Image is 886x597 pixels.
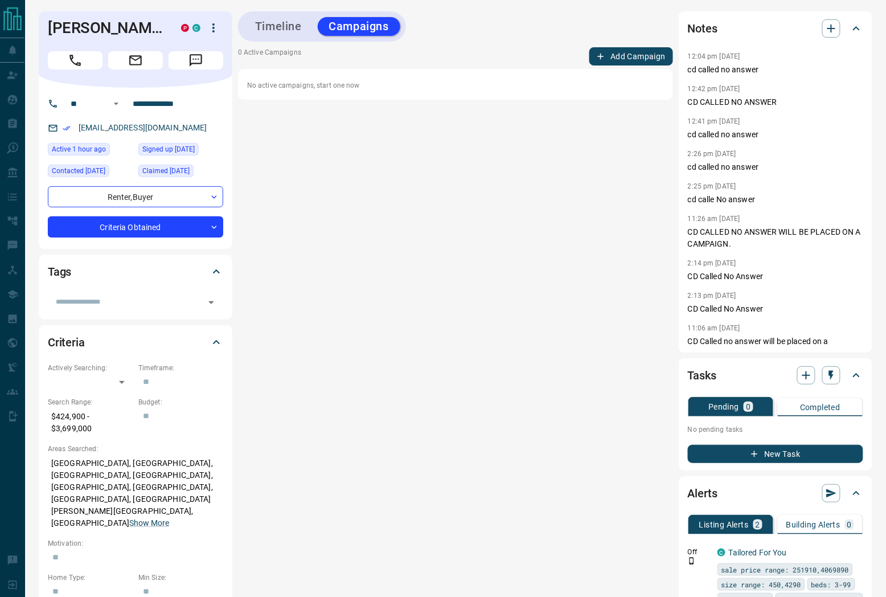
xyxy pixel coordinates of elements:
[786,521,840,529] p: Building Alerts
[800,403,840,411] p: Completed
[48,329,223,356] div: Criteria
[181,24,189,32] div: property.ca
[48,407,133,438] p: $424,900 - $3,699,000
[63,124,71,132] svg: Email Verified
[318,17,400,36] button: Campaigns
[48,186,223,207] div: Renter , Buyer
[109,97,123,111] button: Open
[688,96,863,108] p: CD CALLED NO ANSWER
[717,549,725,557] div: condos.ca
[52,144,106,155] span: Active 1 hour ago
[138,573,223,583] p: Min Size:
[699,521,749,529] p: Listing Alerts
[48,333,85,351] h2: Criteria
[138,165,223,181] div: Tue Mar 08 2022
[688,484,717,502] h2: Alerts
[108,51,163,69] span: Email
[688,259,736,267] p: 2:14 pm [DATE]
[138,397,223,407] p: Budget:
[48,363,133,373] p: Actively Searching:
[688,161,863,173] p: cd called no answer
[688,129,863,141] p: cd called no answer
[688,271,863,283] p: CD Called No Answer
[138,363,223,373] p: Timeframe:
[48,143,133,159] div: Wed Oct 15 2025
[688,547,711,557] p: Off
[688,480,863,507] div: Alerts
[48,51,102,69] span: Call
[688,19,717,38] h2: Notes
[48,538,223,549] p: Motivation:
[142,144,195,155] span: Signed up [DATE]
[48,258,223,285] div: Tags
[688,226,863,250] p: CD CALLED NO ANSWER WILL BE PLACED ON A CAMPAIGN.
[688,117,740,125] p: 12:41 pm [DATE]
[688,421,863,438] p: No pending tasks
[238,47,301,66] p: 0 Active Campaigns
[688,52,740,60] p: 12:04 pm [DATE]
[688,194,863,206] p: cd calle No answer
[688,215,740,223] p: 11:26 am [DATE]
[138,143,223,159] div: Wed Apr 22 2020
[729,548,787,557] a: Tailored For You
[746,403,750,411] p: 0
[721,564,849,575] span: sale price range: 251910,4069890
[48,454,223,533] p: [GEOGRAPHIC_DATA], [GEOGRAPHIC_DATA], [GEOGRAPHIC_DATA], [GEOGRAPHIC_DATA], [GEOGRAPHIC_DATA], [G...
[688,85,740,93] p: 12:42 pm [DATE]
[688,303,863,315] p: CD Called No Answer
[169,51,223,69] span: Message
[48,165,133,181] div: Tue Sep 30 2025
[688,15,863,42] div: Notes
[721,579,801,590] span: size range: 450,4290
[48,397,133,407] p: Search Range:
[79,123,207,132] a: [EMAIL_ADDRESS][DOMAIN_NAME]
[247,80,664,91] p: No active campaigns, start one now
[688,366,716,385] h2: Tasks
[688,324,740,332] p: 11:06 am [DATE]
[203,295,219,310] button: Open
[48,573,133,583] p: Home Type:
[129,517,169,529] button: Show More
[688,64,863,76] p: cd called no answer
[192,24,200,32] div: condos.ca
[847,521,852,529] p: 0
[589,47,673,66] button: Add Campaign
[48,216,223,238] div: Criteria Obtained
[688,557,696,565] svg: Push Notification Only
[688,362,863,389] div: Tasks
[688,445,863,463] button: New Task
[52,165,105,177] span: Contacted [DATE]
[48,444,223,454] p: Areas Searched:
[48,19,164,37] h1: [PERSON_NAME]
[244,17,313,36] button: Timeline
[142,165,190,177] span: Claimed [DATE]
[48,263,71,281] h2: Tags
[688,150,736,158] p: 2:26 pm [DATE]
[688,292,736,300] p: 2:13 pm [DATE]
[756,521,760,529] p: 2
[688,182,736,190] p: 2:25 pm [DATE]
[688,336,863,359] p: CD Called no answer will be placed on a campaign.
[708,403,739,411] p: Pending
[811,579,851,590] span: beds: 3-99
